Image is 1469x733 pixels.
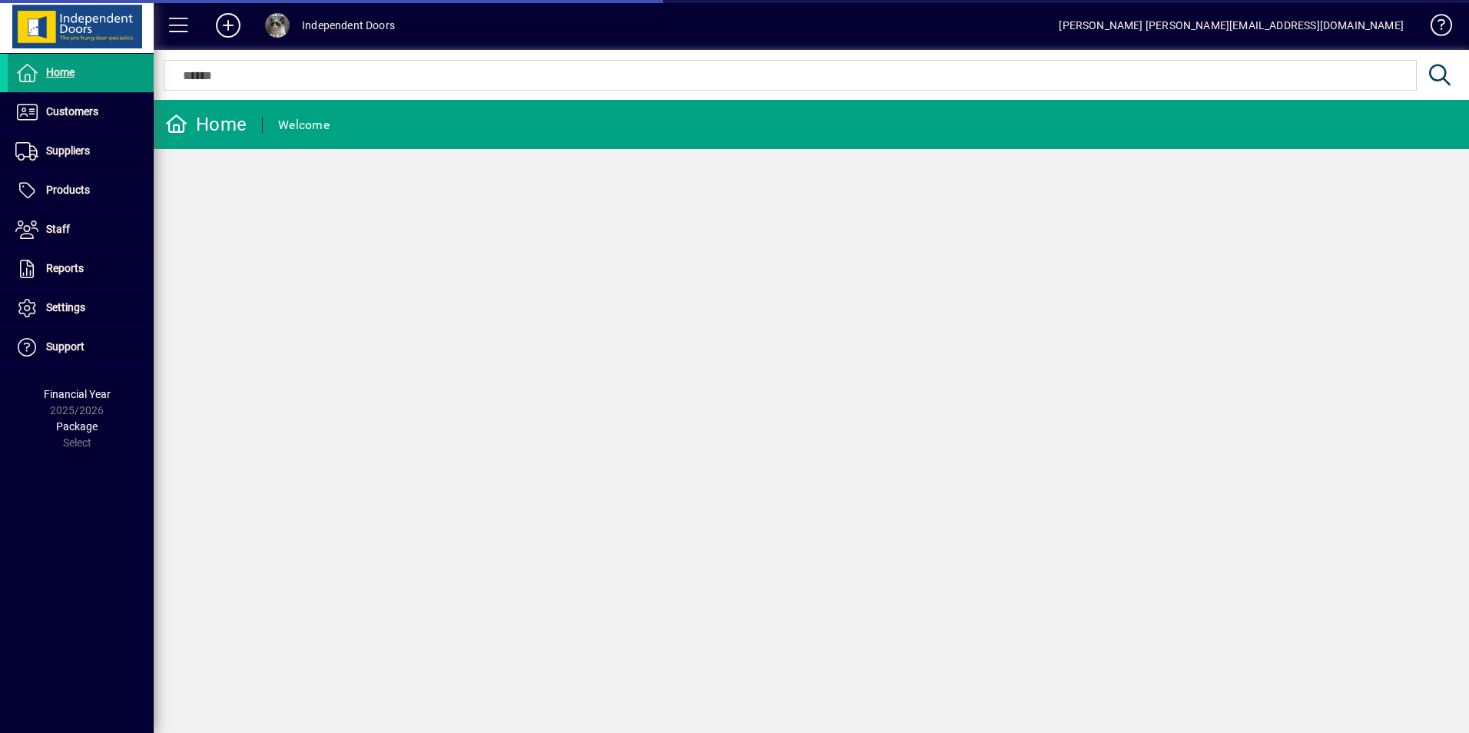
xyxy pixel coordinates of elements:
[8,171,154,210] a: Products
[46,340,85,353] span: Support
[302,13,395,38] div: Independent Doors
[46,223,70,235] span: Staff
[253,12,302,39] button: Profile
[204,12,253,39] button: Add
[8,250,154,288] a: Reports
[46,184,90,196] span: Products
[8,289,154,327] a: Settings
[46,262,84,274] span: Reports
[44,388,111,400] span: Financial Year
[1059,13,1404,38] div: [PERSON_NAME] [PERSON_NAME][EMAIL_ADDRESS][DOMAIN_NAME]
[8,93,154,131] a: Customers
[278,113,330,138] div: Welcome
[1419,3,1450,53] a: Knowledge Base
[46,66,75,78] span: Home
[165,112,247,137] div: Home
[46,144,90,157] span: Suppliers
[56,420,98,433] span: Package
[46,105,98,118] span: Customers
[8,132,154,171] a: Suppliers
[8,211,154,249] a: Staff
[46,301,85,313] span: Settings
[8,328,154,366] a: Support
